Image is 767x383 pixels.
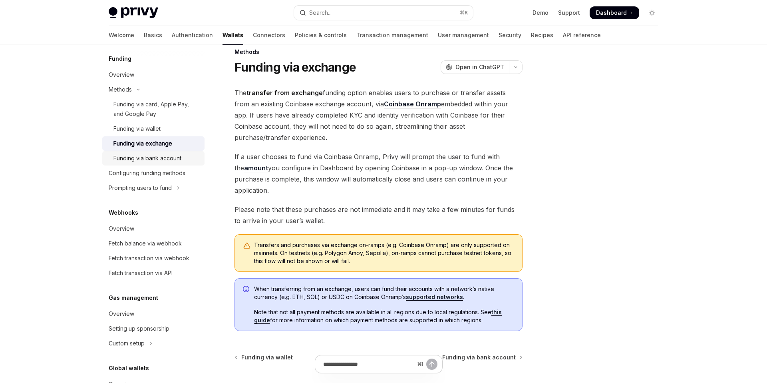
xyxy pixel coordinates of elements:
a: Funding via card, Apple Pay, and Google Pay [102,97,205,121]
div: Overview [109,309,134,319]
div: Overview [109,224,134,233]
span: Note that not all payment methods are available in all regions due to local regulations. See for ... [254,308,514,324]
div: Overview [109,70,134,80]
a: Recipes [531,26,553,45]
div: Fetch transaction via API [109,268,173,278]
a: Wallets [223,26,243,45]
span: ⌘ K [460,10,468,16]
a: this guide [254,309,502,324]
a: Dashboard [590,6,639,19]
a: supported networks [406,293,463,301]
button: Toggle Methods section [102,82,205,97]
button: Open in ChatGPT [441,60,509,74]
a: amount [244,164,268,172]
a: Overview [102,221,205,236]
h1: Funding via exchange [234,60,356,74]
a: Basics [144,26,162,45]
div: Funding via card, Apple Pay, and Google Pay [113,100,200,119]
span: When transferring from an exchange, users can fund their accounts with a network’s native currenc... [254,285,514,301]
a: Welcome [109,26,134,45]
span: Please note that these purchases are not immediate and it may take a few minutes for funds to arr... [234,204,523,226]
svg: Info [243,286,251,294]
div: Fetch transaction via webhook [109,253,189,263]
span: The funding option enables users to purchase or transfer assets from an existing Coinbase exchang... [234,87,523,143]
a: Authentication [172,26,213,45]
img: light logo [109,7,158,18]
div: Methods [109,85,132,94]
button: Toggle Prompting users to fund section [102,181,205,195]
a: Overview [102,307,205,321]
h5: Gas management [109,293,158,303]
a: Configuring funding methods [102,166,205,180]
a: Funding via exchange [102,136,205,151]
svg: Warning [243,242,251,250]
span: If a user chooses to fund via Coinbase Onramp, Privy will prompt the user to fund with the you co... [234,151,523,196]
div: Funding via wallet [113,124,161,134]
span: Dashboard [596,9,627,17]
a: Demo [533,9,548,17]
a: Funding via bank account [102,151,205,166]
a: Support [558,9,580,17]
a: Fetch transaction via API [102,266,205,280]
h5: Webhooks [109,208,138,217]
div: Methods [234,48,523,56]
strong: transfer from exchange [246,89,323,97]
div: Prompting users to fund [109,183,172,193]
a: Funding via wallet [102,122,205,136]
h5: Funding [109,54,131,64]
div: Configuring funding methods [109,168,185,178]
a: Connectors [253,26,285,45]
a: Setting up sponsorship [102,321,205,336]
a: Fetch transaction via webhook [102,251,205,265]
span: Transfers and purchases via exchange on-ramps (e.g. Coinbase Onramp) are only supported on mainne... [254,241,514,265]
input: Ask a question... [323,355,414,373]
a: Transaction management [356,26,428,45]
a: Coinbase Onramp [384,100,441,108]
div: Custom setup [109,339,145,348]
a: Policies & controls [295,26,347,45]
a: API reference [563,26,601,45]
a: User management [438,26,489,45]
h5: Global wallets [109,363,149,373]
div: Funding via bank account [113,154,181,163]
a: Overview [102,68,205,82]
button: Send message [426,359,437,370]
div: Fetch balance via webhook [109,239,182,248]
button: Toggle Custom setup section [102,336,205,351]
div: Funding via exchange [113,139,172,148]
div: Search... [309,8,332,18]
a: Security [499,26,521,45]
span: Open in ChatGPT [455,63,504,71]
div: Setting up sponsorship [109,324,169,333]
button: Open search [294,6,473,20]
a: Fetch balance via webhook [102,236,205,251]
button: Toggle dark mode [646,6,658,19]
